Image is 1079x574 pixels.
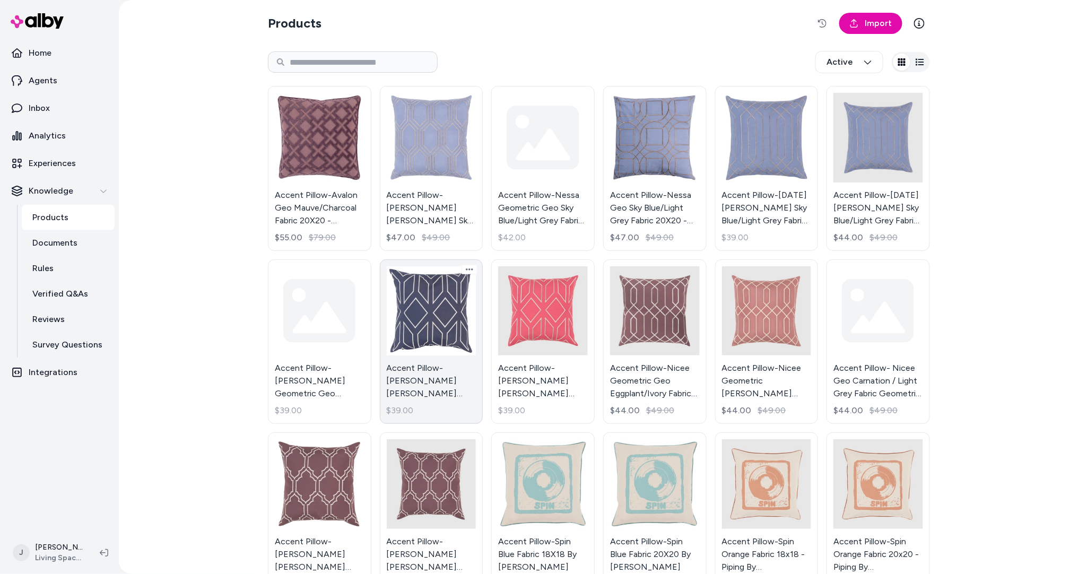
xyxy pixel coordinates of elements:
[826,259,930,424] a: Accent Pillow- Nicee Geo Carnation / Light Grey Fabric Geometric 20X20 By Surya$44.00$49.00
[32,237,77,249] p: Documents
[22,256,115,281] a: Rules
[4,68,115,93] a: Agents
[22,281,115,307] a: Verified Q&As
[35,542,83,553] p: [PERSON_NAME]
[839,13,902,34] a: Import
[22,307,115,332] a: Reviews
[4,95,115,121] a: Inbox
[603,86,707,251] a: Accent Pillow-Nessa Geo Sky Blue/Light Grey Fabric 20X20 - Geometric By SuryaAccent Pillow-Nessa ...
[603,259,707,424] a: Accent Pillow-Nicee Geometric Geo Eggplant/Ivory Fabric 20x20 By SuryaAccent Pillow-Nicee Geometr...
[29,47,51,59] p: Home
[29,185,73,197] p: Knowledge
[32,288,88,300] p: Verified Q&As
[491,259,595,424] a: Accent Pillow- Nora Geo Carnation / Light Grey Fabric Geometric 18X18 By SuryaAccent Pillow- [PER...
[22,205,115,230] a: Products
[4,123,115,149] a: Analytics
[29,129,66,142] p: Analytics
[32,338,102,351] p: Survey Questions
[826,86,930,251] a: Accent Pillow-Noel Geo Sky Blue/Light Grey Fabric Geometric 20x20 By SuryaAccent Pillow-[DATE][PE...
[491,86,595,251] a: Accent Pillow-Nessa Geometric Geo Sky Blue/Light Grey Fabric 18X18 By Surya$42.00
[11,13,64,29] img: alby Logo
[6,536,91,570] button: J[PERSON_NAME]Living Spaces
[865,17,892,30] span: Import
[268,259,371,424] a: Accent Pillow-[PERSON_NAME] Geometric Geo Eggplant/Ivory Fabric 18X18 By Surya$39.00
[22,332,115,358] a: Survey Questions
[13,544,30,561] span: J
[4,40,115,66] a: Home
[29,366,77,379] p: Integrations
[29,157,76,170] p: Experiences
[380,259,483,424] a: Accent Pillow-Nora Geo Fabric Eggplant/Ivory 18X18 - Geometric By SuryaAccent Pillow-[PERSON_NAME...
[268,15,321,32] h2: Products
[715,259,819,424] a: Accent Pillow-Nicee Geometric Geo Rose Beige Fabric 20x20 By SuryaAccent Pillow-Nicee Geometric [...
[32,262,54,275] p: Rules
[4,151,115,176] a: Experiences
[35,553,83,563] span: Living Spaces
[4,178,115,204] button: Knowledge
[4,360,115,385] a: Integrations
[32,313,65,326] p: Reviews
[380,86,483,251] a: Accent Pillow-Natalie Geo Sky Blue/Light Grey Fabric 20X20 - Geometric By SuryaAccent Pillow-[PER...
[268,86,371,251] a: Accent Pillow-Avalon Geo Mauve/Charcoal Fabric 20X20 - Geometric By SuryaAccent Pillow-Avalon Geo...
[22,230,115,256] a: Documents
[32,211,68,224] p: Products
[29,74,57,87] p: Agents
[815,51,883,73] button: Active
[29,102,50,115] p: Inbox
[715,86,819,251] a: Accent Pillow-Noel Geo Sky Blue/Light Grey Fabric 18X18 - Geometric By SuryaAccent Pillow-[DATE][...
